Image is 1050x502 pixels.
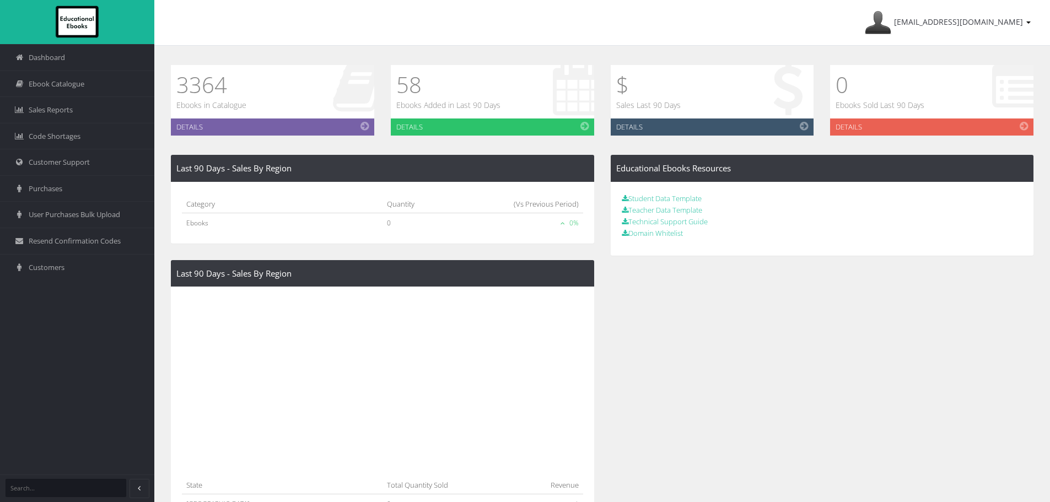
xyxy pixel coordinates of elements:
th: Revenue [514,474,583,494]
span: [EMAIL_ADDRESS][DOMAIN_NAME] [894,17,1023,27]
span: Code Shortages [29,131,80,142]
span: Sales Reports [29,105,73,115]
input: Search... [6,479,126,497]
th: Total Quantity Sold [383,474,514,494]
h4: Last 90 Days - Sales By Region [176,164,589,173]
h1: $ [616,71,681,99]
h1: 58 [396,71,500,99]
a: Details [830,118,1033,136]
h1: 3364 [176,71,246,99]
th: State [182,474,383,494]
span: Resend Confirmation Codes [29,236,121,246]
span: Customers [29,262,64,273]
span: Ebook Catalogue [29,79,84,89]
td: 0% [449,213,583,233]
p: Ebooks in Catalogue [176,99,246,111]
a: Details [391,118,594,136]
a: Student Data Template [622,193,702,203]
th: Quantity [383,193,449,213]
h4: Last 90 Days - Sales By Region [176,269,589,278]
p: Ebooks Sold Last 90 Days [836,99,924,111]
h1: 0 [836,71,924,99]
a: Teacher Data Template [622,205,702,215]
th: Category [182,193,383,213]
span: Purchases [29,183,62,194]
img: Avatar [865,9,891,36]
a: Details [171,118,374,136]
a: Technical Support Guide [622,217,708,226]
h4: Educational Ebooks Resources [616,164,1029,173]
span: Dashboard [29,52,65,63]
p: Ebooks Added in Last 90 Days [396,99,500,111]
span: Customer Support [29,157,90,168]
a: Details [611,118,814,136]
span: User Purchases Bulk Upload [29,209,120,220]
td: 0 [383,213,449,233]
a: Domain Whitelist [622,228,683,238]
p: Sales Last 90 Days [616,99,681,111]
th: (Vs Previous Period) [449,193,583,213]
td: Ebooks [182,213,383,233]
